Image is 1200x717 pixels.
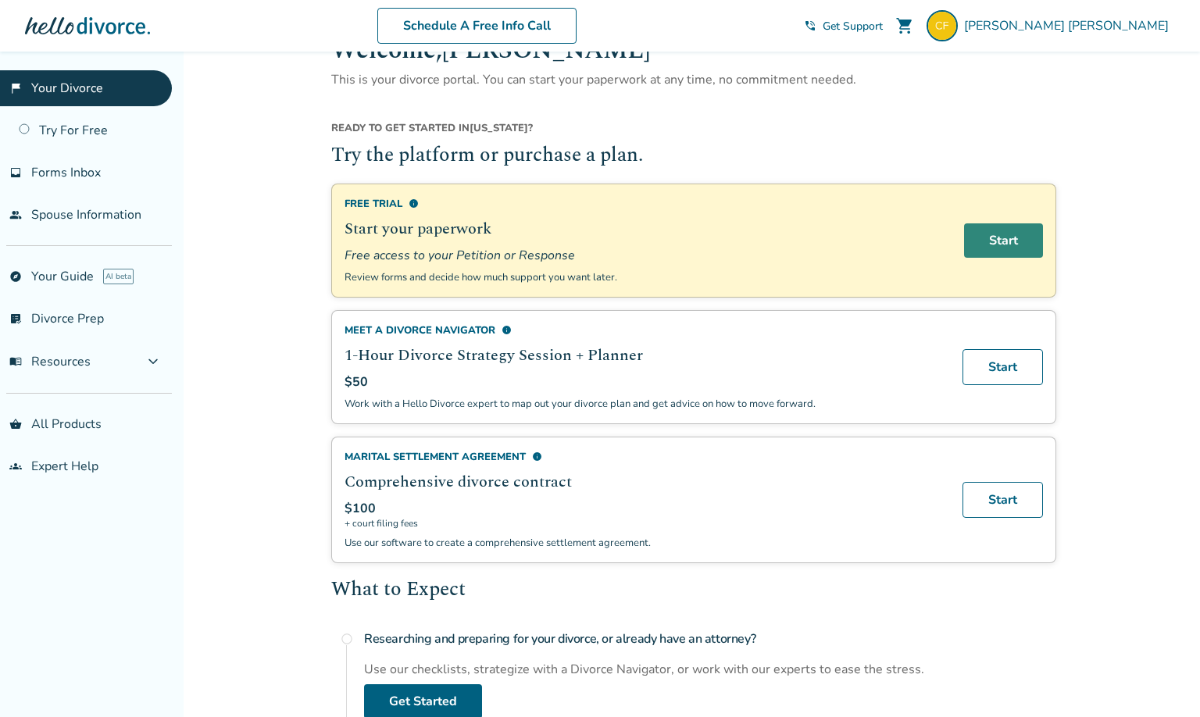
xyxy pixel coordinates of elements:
span: radio_button_unchecked [341,633,353,645]
span: flag_2 [9,82,22,95]
span: info [502,325,512,335]
span: people [9,209,22,221]
h4: Researching and preparing for your divorce, or already have an attorney? [364,623,1056,655]
span: info [532,451,542,462]
h2: What to Expect [331,576,1056,605]
h2: Try the platform or purchase a plan. [331,141,1056,171]
span: Free access to your Petition or Response [345,247,945,264]
iframe: Chat Widget [1122,642,1200,717]
span: Forms Inbox [31,164,101,181]
a: phone_in_talkGet Support [804,19,883,34]
div: Free Trial [345,197,945,211]
span: inbox [9,166,22,179]
span: Get Support [823,19,883,34]
span: phone_in_talk [804,20,816,32]
h2: 1-Hour Divorce Strategy Session + Planner [345,344,944,367]
a: Schedule A Free Info Call [377,8,577,44]
span: [PERSON_NAME] [PERSON_NAME] [964,17,1175,34]
span: groups [9,460,22,473]
h2: Comprehensive divorce contract [345,470,944,494]
span: $100 [345,500,376,517]
p: Review forms and decide how much support you want later. [345,270,945,284]
span: info [409,198,419,209]
span: explore [9,270,22,283]
span: list_alt_check [9,312,22,325]
div: Meet a divorce navigator [345,323,944,337]
span: Resources [9,353,91,370]
div: Marital Settlement Agreement [345,450,944,464]
span: menu_book [9,355,22,368]
span: AI beta [103,269,134,284]
a: Start [962,482,1043,518]
p: This is your divorce portal. You can start your paperwork at any time, no commitment needed. [331,70,1056,90]
img: fisher.c@me.com [927,10,958,41]
span: $50 [345,373,368,391]
span: Ready to get started in [331,121,470,135]
span: shopping_basket [9,418,22,430]
h2: Start your paperwork [345,217,945,241]
p: Use our software to create a comprehensive settlement agreement. [345,536,944,550]
div: Use our checklists, strategize with a Divorce Navigator, or work with our experts to ease the str... [364,661,1056,678]
span: + court filing fees [345,517,944,530]
a: Start [962,349,1043,385]
span: shopping_cart [895,16,914,35]
div: [US_STATE] ? [331,121,1056,141]
a: Start [964,223,1043,258]
p: Work with a Hello Divorce expert to map out your divorce plan and get advice on how to move forward. [345,397,944,411]
span: expand_more [144,352,162,371]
